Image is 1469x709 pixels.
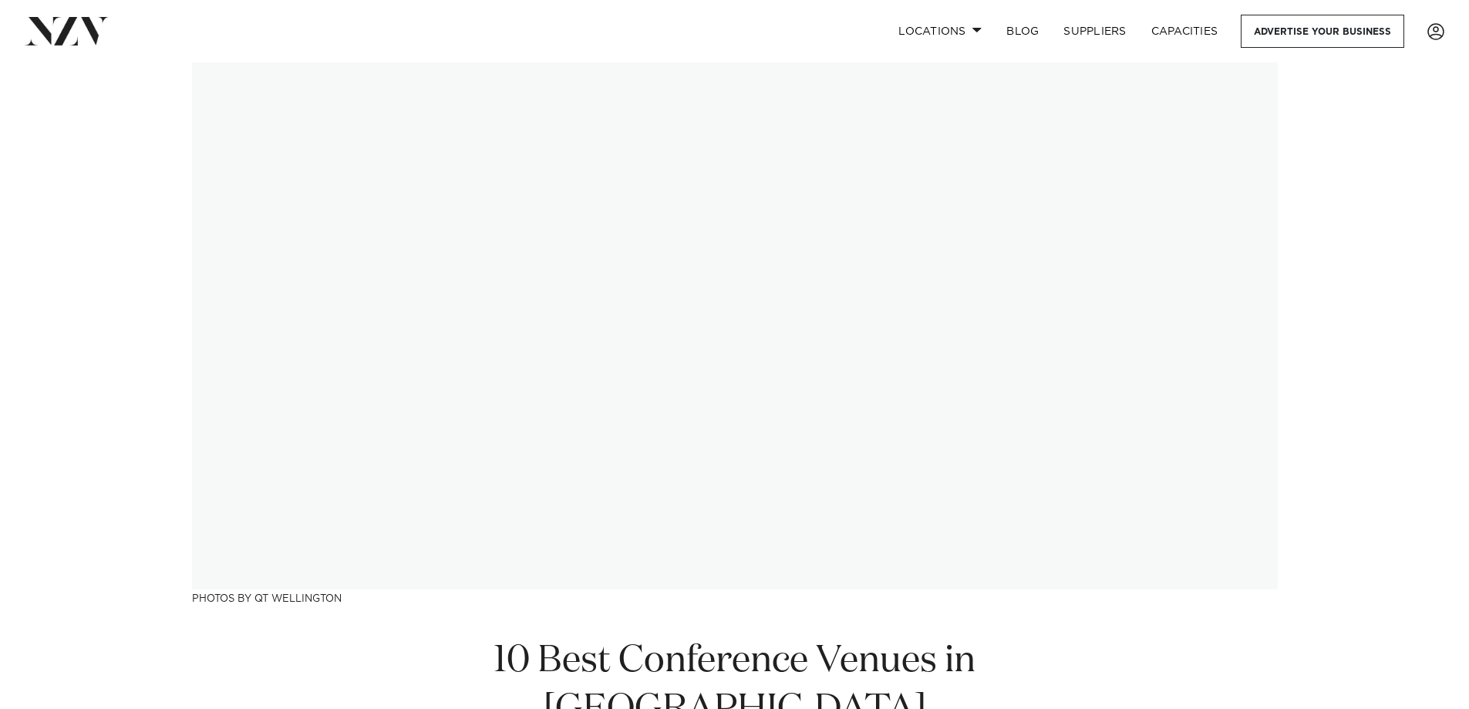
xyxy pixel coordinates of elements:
[886,15,994,48] a: Locations
[192,589,1278,606] h3: Photos by QT Wellington
[1051,15,1138,48] a: SUPPLIERS
[1241,15,1404,48] a: Advertise your business
[994,15,1051,48] a: BLOG
[1139,15,1231,48] a: Capacities
[25,17,109,45] img: nzv-logo.png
